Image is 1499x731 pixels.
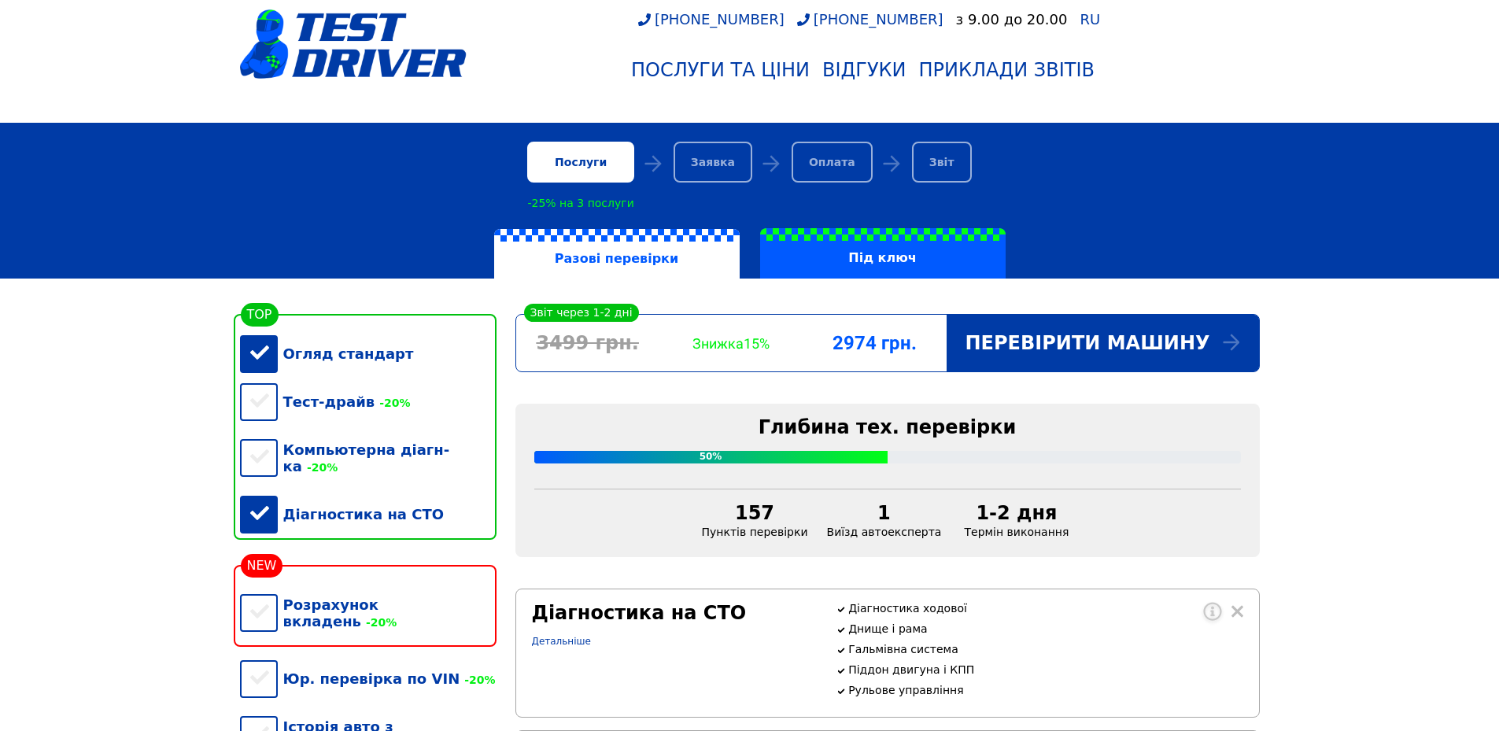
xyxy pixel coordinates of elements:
[494,229,740,279] label: Разові перевірки
[302,461,338,474] span: -20%
[702,502,808,524] div: 157
[912,142,972,183] div: Звіт
[534,416,1241,438] div: Глибина тех. перевірки
[240,378,497,426] div: Тест-драйв
[848,622,1242,635] p: Днище і рама
[947,315,1259,371] div: Перевірити машину
[375,397,410,409] span: -20%
[848,684,1242,696] p: Рульове управління
[638,11,785,28] a: [PHONE_NUMBER]
[625,53,816,87] a: Послуги та Ціни
[848,602,1242,615] p: Діагностика ходової
[516,332,659,354] div: 3499 грн.
[631,59,810,81] div: Послуги та Ціни
[919,59,1095,81] div: Приклади звітів
[951,502,1082,538] div: Термін виконання
[659,335,803,352] div: Знижка
[792,142,873,183] div: Оплата
[674,142,752,183] div: Заявка
[240,9,467,79] img: logotype@3x
[744,335,770,352] span: 15%
[760,228,1006,279] label: Під ключ
[803,332,946,354] div: 2974 грн.
[240,330,497,378] div: Огляд стандарт
[960,502,1073,524] div: 1-2 дня
[822,59,906,81] div: Відгуки
[827,502,942,524] div: 1
[797,11,943,28] a: [PHONE_NUMBER]
[240,655,497,703] div: Юр. перевірка по VIN
[848,643,1242,655] p: Гальмівна система
[460,674,495,686] span: -20%
[1080,13,1100,27] a: RU
[750,228,1016,279] a: Під ключ
[532,636,591,647] a: Детальніше
[1080,11,1100,28] span: RU
[913,53,1101,87] a: Приклади звітів
[361,616,397,629] span: -20%
[816,53,913,87] a: Відгуки
[848,663,1242,676] p: Піддон двигуна і КПП
[692,502,818,538] div: Пунктів перевірки
[527,197,633,209] div: -25% на 3 послуги
[532,602,818,624] div: Діагностика на СТО
[818,502,951,538] div: Виїзд автоексперта
[534,451,888,463] div: 50%
[956,11,1068,28] div: з 9.00 до 20.00
[527,142,633,183] div: Послуги
[240,581,497,645] div: Розрахунок вкладень
[240,490,497,538] div: Діагностика на СТО
[240,426,497,490] div: Компьютерна діагн-ка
